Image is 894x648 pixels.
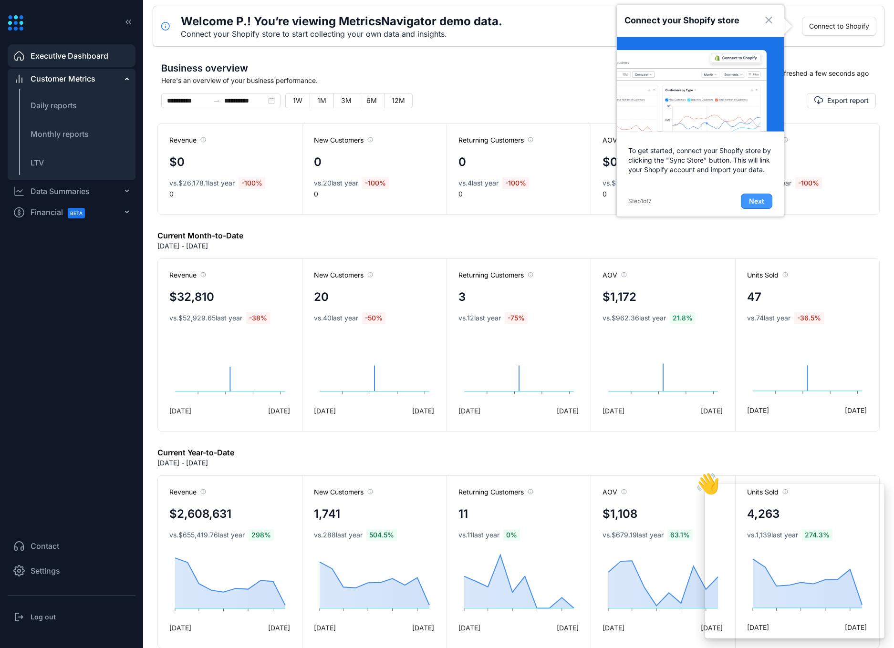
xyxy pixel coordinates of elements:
[169,505,231,523] h4: $2,608,631
[341,96,352,104] span: 3M
[412,406,434,416] span: [DATE]
[705,483,884,639] iframe: Form - Tally
[314,530,363,540] span: vs. 288 last year
[458,530,499,540] span: vs. 11 last year
[603,487,627,497] span: AOV
[362,312,385,324] span: -50 %
[181,14,502,29] h5: Welcome P.! You’re viewing MetricsNavigator demo data.
[628,195,652,207] span: Step 1 of 7
[458,406,480,416] span: [DATE]
[458,623,480,633] span: [DATE]
[845,405,867,415] span: [DATE]
[169,135,206,145] span: Revenue
[169,154,185,171] h4: $0
[603,154,618,171] h4: $0
[603,530,664,540] span: vs. $679.19 last year
[809,21,869,31] span: Connect to Shopify
[557,406,579,416] span: [DATE]
[794,312,824,324] span: -36.5 %
[701,406,723,416] span: [DATE]
[603,313,666,323] span: vs. $962.36 last year
[603,406,624,416] span: [DATE]
[213,97,220,104] span: swap-right
[158,124,302,214] div: 0
[458,270,533,280] span: Returning Customers
[624,14,739,27] h3: Connect your Shopify store
[31,612,56,622] h3: Log out
[412,623,434,633] span: [DATE]
[314,270,373,280] span: New Customers
[161,75,745,85] span: Here's an overview of your business performance.
[802,17,876,36] button: Connect to Shopify
[603,135,627,145] span: AOV
[603,178,670,188] span: vs. $1,090.75 last year
[157,230,243,241] h6: Current Month-to-Date
[31,129,89,139] span: Monthly reports
[31,158,44,167] span: LTV
[157,458,208,468] p: [DATE] - [DATE]
[317,96,326,104] span: 1M
[617,134,784,186] p: To get started, connect your Shopify store by clicking the "Sync Store" button. This will link yo...
[458,487,533,497] span: Returning Customers
[314,178,358,188] span: vs. 20 last year
[747,405,769,415] span: [DATE]
[314,135,373,145] span: New Customers
[827,96,869,105] span: Export report
[31,185,90,197] div: Data Summaries
[795,177,822,189] span: -100 %
[392,96,405,104] span: 12M
[161,61,745,75] span: Business overview
[31,101,77,110] span: Daily reports
[505,312,528,324] span: -75 %
[314,623,336,633] span: [DATE]
[761,13,776,28] button: Close
[695,473,720,494] div: 👋
[745,66,876,81] button: syncLast refreshed a few seconds ago
[169,178,235,188] span: vs. $26,178.1 last year
[31,565,60,576] span: Settings
[670,312,696,324] span: 21.8 %
[735,124,879,214] div: 0
[157,241,208,251] p: [DATE] - [DATE]
[447,124,591,214] div: 0
[749,196,764,206] span: Next
[314,406,336,416] span: [DATE]
[169,530,245,540] span: vs. $655,419.76 last year
[31,540,59,552] span: Contact
[181,29,502,39] div: Connect your Shopify store to start collecting your own data and insights.
[268,623,290,633] span: [DATE]
[603,270,627,280] span: AOV
[603,288,636,306] h4: $1,172
[458,154,466,171] h4: 0
[603,623,624,633] span: [DATE]
[169,487,206,497] span: Revenue
[213,97,220,104] span: to
[169,270,206,280] span: Revenue
[603,505,637,523] h4: $1,108
[31,73,95,84] span: Customer Metrics
[807,93,876,108] button: Export report
[366,529,397,541] span: 504.5 %
[362,177,389,189] span: -100 %
[314,288,329,306] h4: 20
[458,288,466,306] h4: 3
[458,505,468,523] h4: 11
[68,208,85,218] span: BETA
[31,202,94,223] span: Financial
[169,406,191,416] span: [DATE]
[314,313,358,323] span: vs. 40 last year
[314,487,373,497] span: New Customers
[557,623,579,633] span: [DATE]
[503,529,520,541] span: 0 %
[302,124,446,214] div: 0
[667,529,693,541] span: 63.1 %
[762,68,869,79] span: Last refreshed a few seconds ago
[747,313,790,323] span: vs. 74 last year
[741,194,772,209] button: Next
[458,178,499,188] span: vs. 4 last year
[293,96,302,104] span: 1W
[591,124,735,214] div: 0
[458,313,501,323] span: vs. 12 last year
[747,270,788,280] span: Units Sold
